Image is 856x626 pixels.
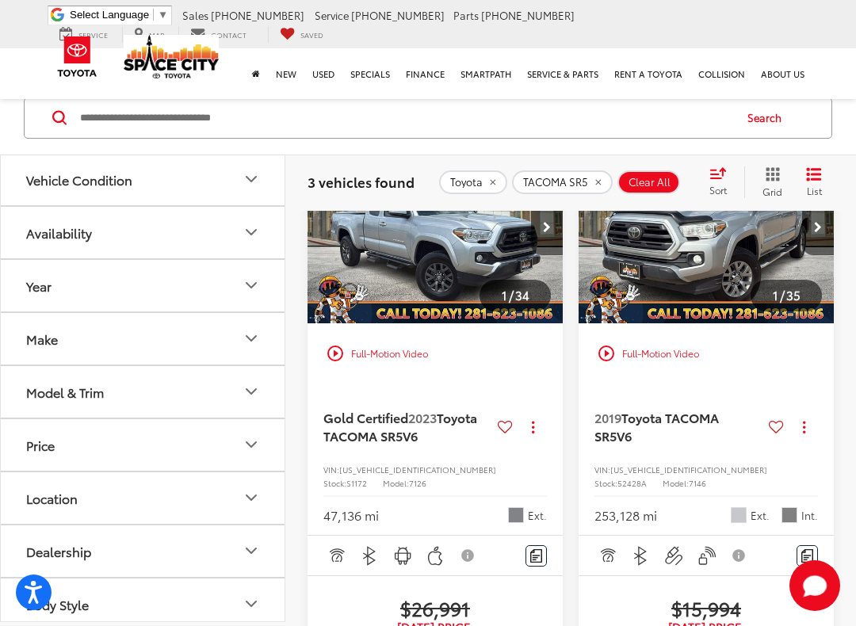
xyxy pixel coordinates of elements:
a: Gold Certified2023Toyota TACOMA SR5V6 [323,409,491,445]
div: Location [26,490,78,506]
button: YearYear [1,260,286,311]
span: [PHONE_NUMBER] [481,8,575,22]
div: Make [242,329,261,348]
button: Toggle Chat Window [789,560,840,611]
span: Ext. [751,508,770,523]
button: Model & TrimModel & Trim [1,366,286,418]
a: 2019 Toyota TACOMA SR5 4X2 DOUBLE CAB 2wd2019 Toyota TACOMA SR5 4X2 DOUBLE CAB 2wd2019 Toyota TAC... [578,132,835,323]
img: Space City Toyota [124,35,219,78]
button: AvailabilityAvailability [1,207,286,258]
div: Year [242,276,261,295]
div: Dealership [242,541,261,560]
span: Map [149,29,164,40]
span: Gold Certified [323,408,408,426]
span: Ext. [528,508,547,523]
button: Select sort value [701,166,744,197]
a: Specials [342,48,398,99]
div: Availability [26,225,92,240]
span: Int. [801,508,818,523]
span: 2019 [594,408,621,426]
svg: Start Chat [789,560,840,611]
a: Finance [398,48,453,99]
button: LocationLocation [1,472,286,524]
div: Dealership [26,544,91,559]
div: Model & Trim [242,382,261,401]
span: Select Language [70,9,149,21]
button: Vehicle ConditionVehicle Condition [1,154,286,205]
a: Service & Parts [519,48,606,99]
span: [PHONE_NUMBER] [351,8,445,22]
a: Home [244,48,268,99]
div: Vehicle Condition [26,172,132,187]
a: Used [304,48,342,99]
button: Next image [531,200,563,255]
div: Vehicle Condition [242,170,261,189]
img: Adaptive Cruise Control [598,546,617,566]
button: View Disclaimer [455,539,482,572]
a: SmartPath [453,48,519,99]
button: Actions [519,413,547,441]
button: DealershipDealership [1,525,286,577]
span: 52428A [617,477,647,489]
a: About Us [753,48,812,99]
img: Toyota [48,31,107,82]
span: 35 [786,286,801,303]
img: Android Auto [393,546,413,566]
a: Rent a Toyota [606,48,690,99]
span: Parts [453,8,479,22]
span: Toyota TACOMA SR5 [323,408,477,444]
span: S1172 [346,477,367,489]
button: remove Toyota [439,170,507,193]
span: TACOMA SR5 [523,175,588,188]
span: dropdown dots [803,421,805,433]
a: 2019Toyota TACOMA SR5V6 [594,409,762,445]
span: [PHONE_NUMBER] [211,8,304,22]
button: Search [732,97,804,137]
a: My Saved Vehicles [268,26,335,43]
div: Availability [242,223,261,242]
span: Saved [300,29,323,40]
span: [US_VEHICLE_IDENTIFICATION_NUMBER] [339,464,496,475]
span: Toyota [450,175,483,188]
div: 2019 Toyota TACOMA SR5 SR5 V6 0 [578,132,835,323]
button: Comments [797,545,818,567]
span: Sales [182,8,208,22]
img: Aux Input [664,546,684,566]
img: Comments [801,549,814,563]
button: remove TACOMA%20SR5 [512,170,613,193]
div: Make [26,331,58,346]
img: Adaptive Cruise Control [327,546,346,566]
span: Ash [781,507,797,523]
span: 1 [773,286,778,303]
span: VIN: [323,464,339,475]
span: Stock: [594,477,617,489]
div: Body Style [242,594,261,613]
div: Price [26,437,55,452]
button: PricePrice [1,419,286,471]
span: List [806,183,822,197]
span: Grid [762,184,782,197]
a: Map [122,26,176,43]
div: Body Style [26,597,89,612]
input: Search by Make, Model, or Keyword [78,98,732,136]
img: 2019 Toyota TACOMA SR5 4X2 DOUBLE CAB 2wd [578,132,835,325]
img: Bluetooth® [631,546,651,566]
div: 253,128 mi [594,506,657,525]
img: Bluetooth® [360,546,380,566]
span: VIN: [594,464,610,475]
span: Sort [709,183,727,197]
img: Keyless Entry [697,546,717,566]
img: 2023 Toyota TACOMA SR5 4X2 ACCESS CAB RWD [307,132,564,325]
span: Model: [663,477,689,489]
span: Service [315,8,349,22]
span: 7126 [409,477,426,489]
span: ​ [153,9,154,21]
span: ▼ [158,9,168,21]
div: Year [26,278,52,293]
span: Toyota TACOMA SR5 [594,408,719,444]
a: Service [48,26,120,43]
button: List View [794,166,834,197]
span: [US_VEHICLE_IDENTIFICATION_NUMBER] [610,464,767,475]
button: Actions [790,413,818,441]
